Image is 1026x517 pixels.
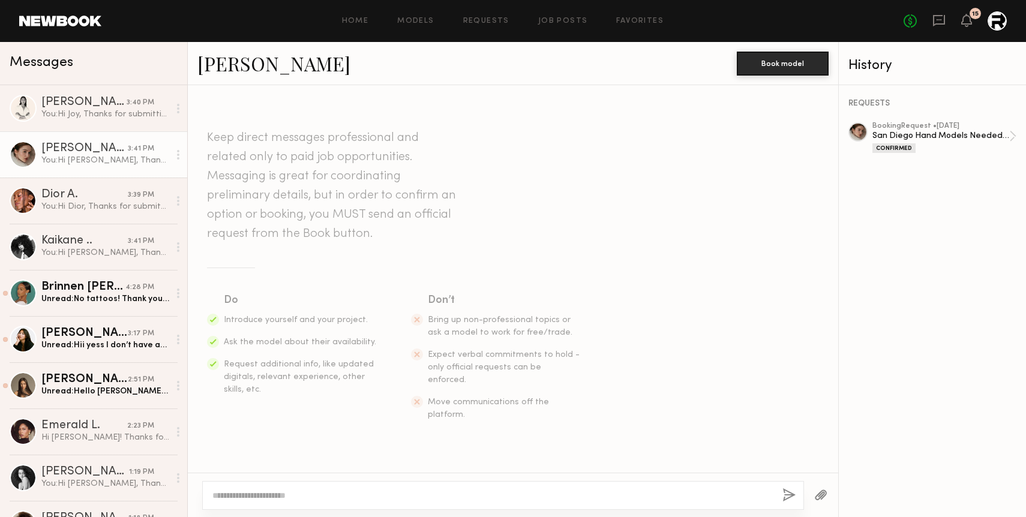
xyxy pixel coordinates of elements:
span: Introduce yourself and your project. [224,316,368,324]
div: [PERSON_NAME] [41,327,128,339]
span: Messages [10,56,73,70]
a: bookingRequest •[DATE]San Diego Hand Models Needed (9/4)Confirmed [872,122,1016,153]
button: Book model [737,52,829,76]
div: Emerald L. [41,420,127,432]
a: Book model [737,58,829,68]
div: You: Hi [PERSON_NAME], Thanks for submitting to and accepting our option request for the hand mod... [41,247,169,258]
header: Keep direct messages professional and related only to paid job opportunities. Messaging is great ... [207,128,459,244]
div: Hi [PERSON_NAME]! Thanks for reaching out. Okay I’ll get them to you by [DATE] [41,432,169,443]
div: You: Hi Joy, Thanks for submitting to and accepting our option request for the hand modeling job ... [41,109,169,120]
div: 2:51 PM [128,374,154,386]
span: Request additional info, like updated digitals, relevant experience, other skills, etc. [224,360,374,393]
div: Don’t [428,292,581,309]
div: REQUESTS [848,100,1016,108]
div: 15 [972,11,979,17]
div: History [848,59,1016,73]
span: Move communications off the platform. [428,398,549,419]
span: Ask the model about their availability. [224,338,376,346]
a: Favorites [616,17,664,25]
div: [PERSON_NAME] [41,97,127,109]
div: Brinnen [PERSON_NAME] [41,281,125,293]
a: Models [397,17,434,25]
div: [PERSON_NAME] [41,466,129,478]
div: Unread: Hii yess I don’t have any hand/arm tattoos [41,339,169,351]
div: Confirmed [872,143,916,153]
div: 3:40 PM [127,97,154,109]
div: You: Hi [PERSON_NAME], Thanks for submitting to and accepting our option request for the hand mod... [41,155,169,166]
div: 4:28 PM [125,282,154,293]
a: Requests [463,17,509,25]
a: Job Posts [538,17,588,25]
div: Unread: No tattoos! Thank you [PERSON_NAME]. Best, Brinnen [41,293,169,305]
div: Kaikane .. [41,235,128,247]
div: 3:17 PM [128,328,154,339]
div: 3:41 PM [128,236,154,247]
span: Expect verbal commitments to hold - only official requests can be enforced. [428,351,580,384]
div: 2:23 PM [127,420,154,432]
div: Dior A. [41,189,128,201]
div: 3:41 PM [128,143,154,155]
div: [PERSON_NAME] [41,143,128,155]
div: You: Hi Dior, Thanks for submitting to and accepting our option request for the hand modeling job... [41,201,169,212]
span: Bring up non-professional topics or ask a model to work for free/trade. [428,316,572,336]
div: San Diego Hand Models Needed (9/4) [872,130,1009,142]
div: You: Hi [PERSON_NAME], Thank you for your submission to our "San Diego Hand Model Needed (9/16)" ... [41,478,169,489]
div: [PERSON_NAME] [41,374,128,386]
a: [PERSON_NAME] [197,50,350,76]
div: 1:19 PM [129,467,154,478]
div: Unread: Hello [PERSON_NAME]! Yes, I’m available on 9/16. Please find my hands photo attached. And... [41,386,169,397]
div: Do [224,292,377,309]
a: Home [342,17,369,25]
div: booking Request • [DATE] [872,122,1009,130]
div: 3:39 PM [128,190,154,201]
